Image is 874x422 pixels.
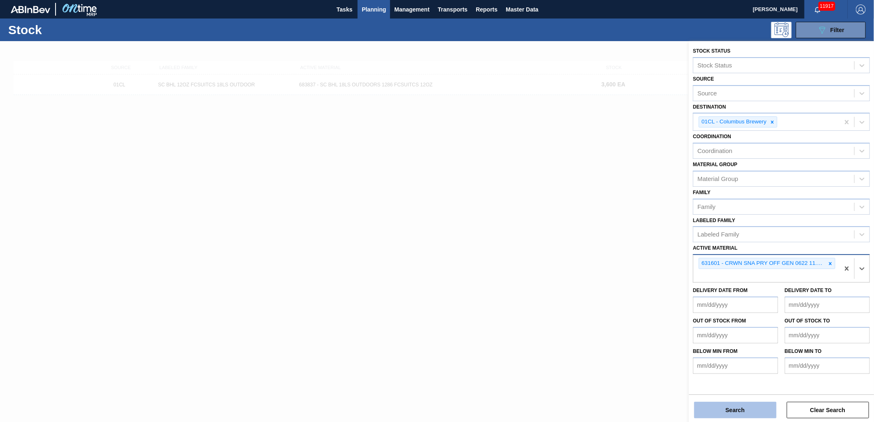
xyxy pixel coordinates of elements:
input: mm/dd/yyyy [785,327,870,343]
label: Stock Status [693,48,730,54]
div: Labeled Family [697,231,739,238]
img: TNhmsLtSVTkK8tSr43FrP2fwEKptu5GPRR3wAAAABJRU5ErkJggg== [11,6,50,13]
div: Stock Status [697,62,732,69]
input: mm/dd/yyyy [785,357,870,374]
label: Delivery Date from [693,288,748,293]
label: Destination [693,104,726,110]
label: Source [693,76,714,82]
div: Programming: no user selected [771,22,792,38]
span: Planning [362,5,386,14]
span: 11917 [818,2,835,11]
div: Family [697,203,716,210]
label: Material Group [693,162,737,167]
label: Active Material [693,245,737,251]
span: Management [394,5,430,14]
label: Below Min from [693,348,738,354]
input: mm/dd/yyyy [785,297,870,313]
label: Out of Stock to [785,318,830,324]
span: Filter [830,27,844,33]
span: Transports [438,5,467,14]
div: Coordination [697,148,732,155]
img: Logout [856,5,866,14]
div: Material Group [697,175,738,182]
button: Notifications [804,4,831,15]
label: Family [693,190,711,195]
div: Source [697,90,717,97]
div: 631601 - CRWN SNA PRY OFF GEN 0622 11.2 OZ PRY 26 [699,258,826,269]
label: Delivery Date to [785,288,832,293]
label: Below Min to [785,348,822,354]
button: Filter [796,22,866,38]
label: Labeled Family [693,218,735,223]
div: 01CL - Columbus Brewery [699,117,768,127]
input: mm/dd/yyyy [693,357,778,374]
span: Reports [476,5,497,14]
span: Tasks [335,5,353,14]
input: mm/dd/yyyy [693,327,778,343]
input: mm/dd/yyyy [693,297,778,313]
h1: Stock [8,25,133,35]
label: Coordination [693,134,731,139]
span: Master Data [506,5,538,14]
label: Out of Stock from [693,318,746,324]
